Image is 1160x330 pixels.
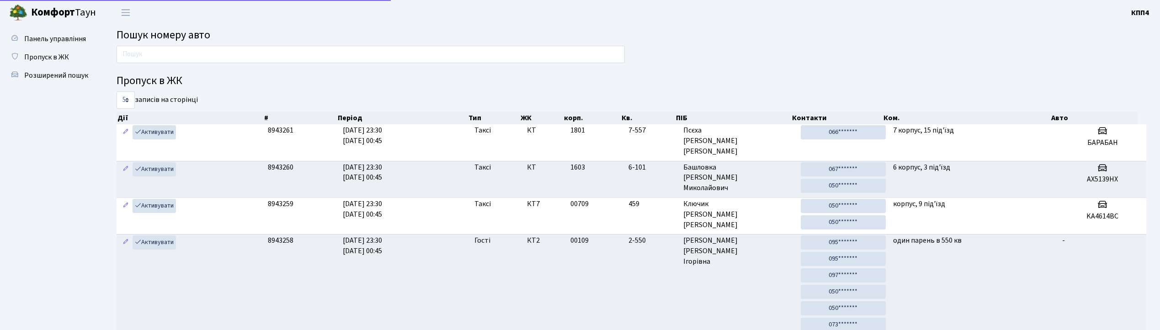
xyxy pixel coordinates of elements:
[675,112,791,124] th: ПІБ
[24,34,86,44] span: Панель управління
[893,125,954,135] span: 7 корпус, 15 під'їзд
[1062,138,1143,147] h5: БАРАБАН
[621,112,675,124] th: Кв.
[683,162,793,194] span: Башловка [PERSON_NAME] Миколайович
[628,235,676,246] span: 2-550
[120,125,131,139] a: Редагувати
[1131,8,1149,18] b: КПП4
[31,5,96,21] span: Таун
[24,52,69,62] span: Пропуск в ЖК
[520,112,563,124] th: ЖК
[1062,235,1065,245] span: -
[9,4,27,22] img: logo.png
[570,125,585,135] span: 1801
[133,199,176,213] a: Активувати
[268,235,293,245] span: 8943258
[791,112,883,124] th: Контакти
[893,235,962,245] span: один парень в 550 кв
[527,125,563,136] span: КТ
[683,199,793,230] span: Ключик [PERSON_NAME] [PERSON_NAME]
[527,235,563,246] span: КТ2
[683,125,793,157] span: Псєха [PERSON_NAME] [PERSON_NAME]
[474,199,491,209] span: Таксі
[343,162,382,183] span: [DATE] 23:30 [DATE] 00:45
[474,162,491,173] span: Таксі
[31,5,75,20] b: Комфорт
[883,112,1050,124] th: Ком.
[337,112,468,124] th: Період
[893,162,950,172] span: 6 корпус, 3 під'їзд
[268,199,293,209] span: 8943259
[563,112,621,124] th: корп.
[1050,112,1137,124] th: Авто
[117,112,263,124] th: Дії
[628,199,676,209] span: 459
[120,235,131,250] a: Редагувати
[570,162,585,172] span: 1603
[5,66,96,85] a: Розширений пошук
[343,199,382,219] span: [DATE] 23:30 [DATE] 00:45
[117,91,135,109] select: записів на сторінці
[628,125,676,136] span: 7-557
[268,162,293,172] span: 8943260
[570,235,589,245] span: 00109
[1062,175,1143,184] h5: АХ5139НХ
[570,199,589,209] span: 00709
[263,112,337,124] th: #
[683,235,793,267] span: [PERSON_NAME] [PERSON_NAME] Ігорівна
[120,199,131,213] a: Редагувати
[24,70,88,80] span: Розширений пошук
[268,125,293,135] span: 8943261
[133,125,176,139] a: Активувати
[343,235,382,256] span: [DATE] 23:30 [DATE] 00:45
[474,125,491,136] span: Таксі
[117,46,625,63] input: Пошук
[5,30,96,48] a: Панель управління
[114,5,137,20] button: Переключити навігацію
[133,162,176,176] a: Активувати
[117,91,198,109] label: записів на сторінці
[343,125,382,146] span: [DATE] 23:30 [DATE] 00:45
[120,162,131,176] a: Редагувати
[628,162,676,173] span: 6-101
[527,162,563,173] span: КТ
[1131,7,1149,18] a: КПП4
[133,235,176,250] a: Активувати
[5,48,96,66] a: Пропуск в ЖК
[893,199,945,209] span: корпус, 9 під'їзд
[468,112,520,124] th: Тип
[527,199,563,209] span: КТ7
[117,27,210,43] span: Пошук номеру авто
[1062,212,1143,221] h5: KA4614BC
[117,75,1146,88] h4: Пропуск в ЖК
[474,235,490,246] span: Гості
